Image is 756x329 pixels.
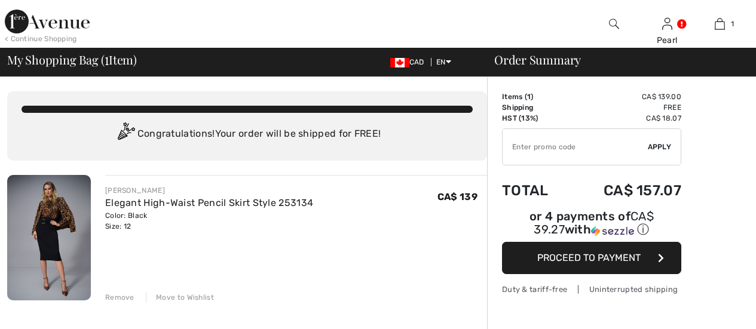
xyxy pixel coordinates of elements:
span: 1 [527,93,531,101]
div: Duty & tariff-free | Uninterrupted shipping [502,284,681,295]
img: search the website [609,17,619,31]
img: 1ère Avenue [5,10,90,33]
span: CA$ 139 [437,191,478,202]
td: CA$ 157.07 [569,170,681,211]
span: My Shopping Bag ( Item) [7,54,137,66]
img: Sezzle [591,226,634,236]
img: My Bag [715,17,725,31]
td: CA$ 18.07 [569,113,681,124]
a: Sign In [662,18,672,29]
span: EN [436,58,451,66]
div: Color: Black Size: 12 [105,210,313,232]
span: 1 [731,19,734,29]
div: [PERSON_NAME] [105,185,313,196]
span: 1 [105,51,109,66]
button: Proceed to Payment [502,242,681,274]
img: Congratulation2.svg [114,122,137,146]
div: < Continue Shopping [5,33,77,44]
img: My Info [662,17,672,31]
div: or 4 payments ofCA$ 39.27withSezzle Click to learn more about Sezzle [502,211,681,242]
div: Pearl [641,34,693,47]
td: Total [502,170,569,211]
span: CA$ 39.27 [534,209,654,236]
td: HST (13%) [502,113,569,124]
div: or 4 payments of with [502,211,681,238]
input: Promo code [503,129,648,165]
img: Elegant High-Waist Pencil Skirt Style 253134 [7,175,91,300]
td: Free [569,102,681,113]
span: Proceed to Payment [537,252,641,263]
td: Items ( ) [502,91,569,102]
div: Order Summary [480,54,749,66]
a: 1 [694,17,746,31]
div: Remove [105,292,134,303]
a: Elegant High-Waist Pencil Skirt Style 253134 [105,197,313,208]
img: Canadian Dollar [390,58,409,67]
div: Congratulations! Your order will be shipped for FREE! [22,122,473,146]
div: Move to Wishlist [146,292,214,303]
td: Shipping [502,102,569,113]
span: Apply [648,142,672,152]
span: CAD [390,58,429,66]
td: CA$ 139.00 [569,91,681,102]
